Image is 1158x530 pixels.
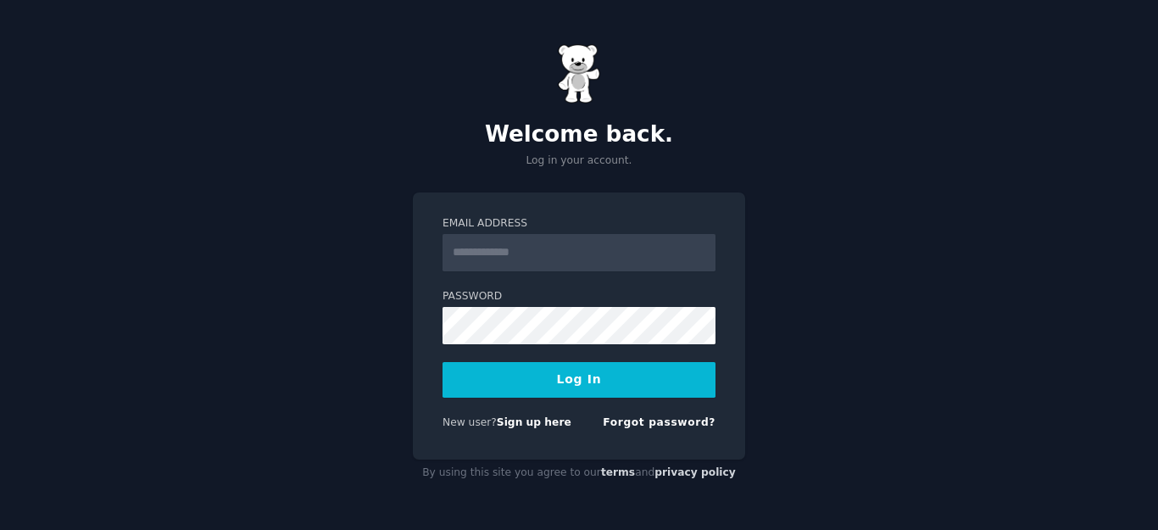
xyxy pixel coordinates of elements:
label: Password [443,289,715,304]
span: New user? [443,416,497,428]
img: Gummy Bear [558,44,600,103]
h2: Welcome back. [413,121,745,148]
a: Forgot password? [603,416,715,428]
p: Log in your account. [413,153,745,169]
a: terms [601,466,635,478]
button: Log In [443,362,715,398]
div: By using this site you agree to our and [413,460,745,487]
a: privacy policy [654,466,736,478]
label: Email Address [443,216,715,232]
a: Sign up here [497,416,571,428]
